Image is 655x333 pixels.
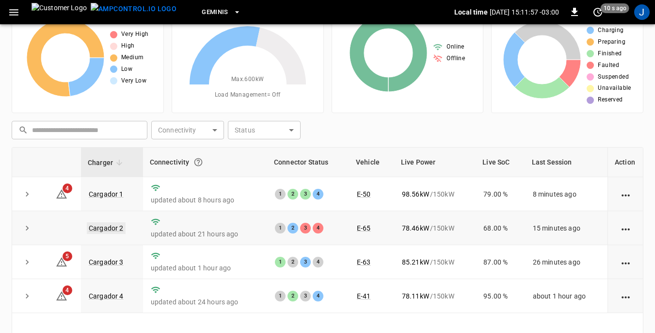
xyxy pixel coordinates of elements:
[190,153,207,171] button: Connection between the charger and our software.
[121,53,144,63] span: Medium
[275,223,286,233] div: 1
[634,4,650,20] div: profile-icon
[215,90,281,100] span: Load Management = Off
[88,157,126,168] span: Charger
[313,291,323,301] div: 4
[490,7,559,17] p: [DATE] 15:11:57 -03:00
[357,190,371,198] a: E-50
[349,148,394,177] th: Vehicle
[357,224,371,232] a: E-65
[402,291,468,301] div: / 150 kW
[288,291,298,301] div: 2
[402,189,429,199] p: 98.56 kW
[275,189,286,200] div: 1
[476,177,525,211] td: 79.00 %
[598,83,631,93] span: Unavailable
[151,297,259,307] p: updated about 24 hours ago
[300,189,311,200] div: 3
[525,279,607,313] td: about 1 hour ago
[598,37,625,47] span: Preparing
[598,61,619,70] span: Faulted
[151,229,259,239] p: updated about 21 hours ago
[267,148,349,177] th: Connector Status
[20,221,34,235] button: expand row
[313,223,323,233] div: 4
[121,30,149,39] span: Very High
[121,41,135,51] span: High
[601,3,629,13] span: 10 s ago
[300,257,311,267] div: 3
[91,3,176,15] img: ampcontrol.io logo
[598,72,629,82] span: Suspended
[231,75,264,84] span: Max. 600 kW
[598,95,623,105] span: Reserved
[394,148,476,177] th: Live Power
[121,65,132,74] span: Low
[151,195,259,205] p: updated about 8 hours ago
[357,292,371,300] a: E-41
[20,255,34,269] button: expand row
[590,4,606,20] button: set refresh interval
[275,257,286,267] div: 1
[402,223,429,233] p: 78.46 kW
[454,7,488,17] p: Local time
[525,177,607,211] td: 8 minutes ago
[402,257,468,267] div: / 150 kW
[447,42,464,52] span: Online
[620,223,632,233] div: action cell options
[56,189,67,197] a: 4
[288,189,298,200] div: 2
[402,291,429,301] p: 78.11 kW
[63,285,72,295] span: 4
[20,289,34,303] button: expand row
[476,279,525,313] td: 95.00 %
[598,26,623,35] span: Charging
[598,49,622,59] span: Finished
[620,189,632,199] div: action cell options
[476,148,525,177] th: Live SoC
[32,3,87,21] img: Customer Logo
[87,222,126,234] a: Cargador 2
[275,291,286,301] div: 1
[89,292,124,300] a: Cargador 4
[20,187,34,201] button: expand row
[288,257,298,267] div: 2
[476,211,525,245] td: 68.00 %
[202,7,228,18] span: Geminis
[525,211,607,245] td: 15 minutes ago
[620,257,632,267] div: action cell options
[198,3,245,22] button: Geminis
[620,291,632,301] div: action cell options
[300,223,311,233] div: 3
[313,189,323,200] div: 4
[357,258,371,266] a: E-63
[63,251,72,261] span: 5
[476,245,525,279] td: 87.00 %
[121,76,146,86] span: Very Low
[89,258,124,266] a: Cargador 3
[56,258,67,266] a: 5
[525,148,607,177] th: Last Session
[150,153,260,171] div: Connectivity
[56,292,67,300] a: 4
[607,148,643,177] th: Action
[402,223,468,233] div: / 150 kW
[447,54,465,64] span: Offline
[313,257,323,267] div: 4
[288,223,298,233] div: 2
[525,245,607,279] td: 26 minutes ago
[402,257,429,267] p: 85.21 kW
[402,189,468,199] div: / 150 kW
[151,263,259,273] p: updated about 1 hour ago
[300,291,311,301] div: 3
[63,183,72,193] span: 4
[89,190,124,198] a: Cargador 1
